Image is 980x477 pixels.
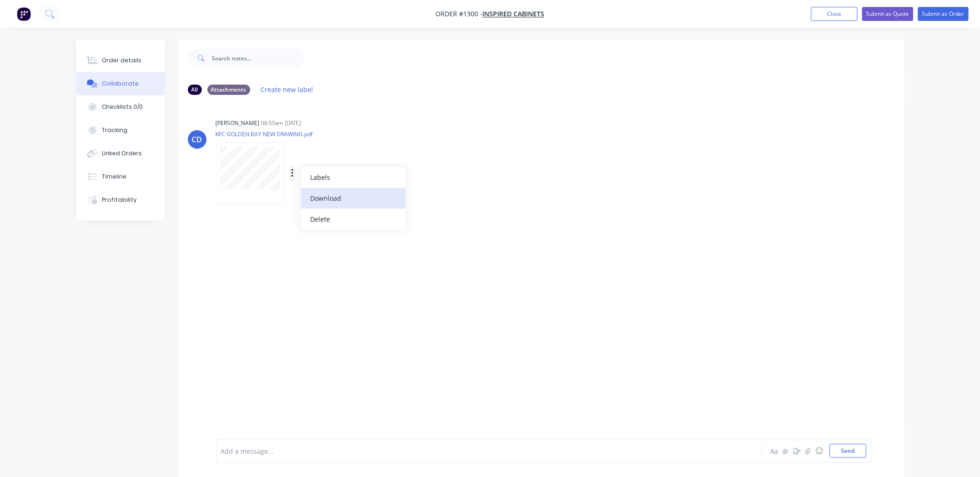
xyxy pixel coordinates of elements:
[207,85,250,95] div: Attachments
[76,165,165,188] button: Timeline
[436,10,483,19] span: Order #1300 -
[76,95,165,119] button: Checklists 0/0
[811,7,858,21] button: Close
[216,130,388,138] p: KFC GOLDEN BAY NEW DRAWING.pdf
[102,79,139,88] div: Collaborate
[102,149,142,158] div: Linked Orders
[102,172,127,181] div: Timeline
[301,167,406,188] button: Labels
[256,83,318,96] button: Create new label
[102,56,141,65] div: Order details
[814,445,825,457] button: ☺
[76,119,165,142] button: Tracking
[102,196,137,204] div: Profitability
[918,7,969,21] button: Submit as Order
[212,49,304,67] input: Search notes...
[76,49,165,72] button: Order details
[261,119,301,127] div: 06:50am [DATE]
[216,119,260,127] div: [PERSON_NAME]
[102,126,127,134] div: Tracking
[780,445,792,457] button: @
[483,10,545,19] a: Inspired cabinets
[76,72,165,95] button: Collaborate
[192,134,202,145] div: CD
[301,188,406,209] button: Download
[830,444,867,458] button: Send
[76,188,165,212] button: Profitability
[76,142,165,165] button: Linked Orders
[102,103,143,111] div: Checklists 0/0
[17,7,31,21] img: Factory
[301,209,406,230] button: Delete
[188,85,202,95] div: All
[769,445,780,457] button: Aa
[862,7,913,21] button: Submit as Quote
